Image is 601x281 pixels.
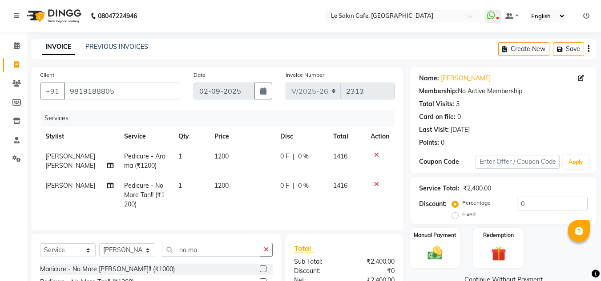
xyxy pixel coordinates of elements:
button: Apply [563,155,589,169]
input: Search or Scan [162,243,260,257]
span: 1200 [214,182,229,190]
span: | [293,181,294,190]
label: Client [40,71,54,79]
label: Manual Payment [414,231,456,239]
div: Services [41,110,401,127]
th: Stylist [40,127,119,146]
div: No Active Membership [419,87,588,96]
span: 1416 [333,152,347,160]
div: ₹0 [344,266,401,276]
label: Redemption [483,231,514,239]
span: 0 % [298,152,309,161]
div: ₹2,400.00 [463,184,491,193]
div: 3 [456,99,460,109]
span: 1 [178,182,182,190]
button: +91 [40,83,65,99]
span: Pedicure - No More Tan!! (₹1200) [124,182,165,208]
span: | [293,152,294,161]
div: Service Total: [419,184,460,193]
div: Card on file: [419,112,456,122]
div: Discount: [419,199,447,209]
div: Manicure - No More [PERSON_NAME]!! (₹1000) [40,265,175,274]
img: logo [23,4,84,28]
th: Disc [275,127,328,146]
th: Price [209,127,275,146]
span: 1416 [333,182,347,190]
div: Membership: [419,87,458,96]
div: [DATE] [451,125,470,135]
label: Percentage [462,199,491,207]
div: Name: [419,74,439,83]
img: _gift.svg [487,245,511,263]
b: 08047224946 [98,4,137,28]
span: 0 % [298,181,309,190]
span: [PERSON_NAME] [45,182,95,190]
div: Discount: [287,266,344,276]
span: [PERSON_NAME] [PERSON_NAME] [45,152,95,170]
div: Points: [419,138,439,147]
div: 0 [441,138,444,147]
span: 0 F [280,152,289,161]
button: Save [553,42,584,56]
input: Enter Offer / Coupon Code [476,155,560,169]
iframe: chat widget [564,245,592,272]
div: Last Visit: [419,125,449,135]
button: Create New [498,42,549,56]
a: INVOICE [42,39,75,55]
div: ₹2,400.00 [344,257,401,266]
span: Pedicure - Aroma (₹1200) [124,152,165,170]
input: Search by Name/Mobile/Email/Code [64,83,180,99]
span: 1 [178,152,182,160]
div: Total Visits: [419,99,454,109]
div: Sub Total: [287,257,344,266]
th: Service [119,127,173,146]
label: Date [194,71,206,79]
a: [PERSON_NAME] [441,74,491,83]
label: Invoice Number [286,71,324,79]
span: 0 F [280,181,289,190]
th: Action [365,127,395,146]
label: Fixed [462,210,476,218]
th: Qty [173,127,209,146]
span: Total [294,244,315,253]
div: 0 [457,112,461,122]
span: 1200 [214,152,229,160]
th: Total [328,127,366,146]
div: Coupon Code [419,157,475,166]
a: PREVIOUS INVOICES [85,43,148,51]
img: _cash.svg [423,245,447,261]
